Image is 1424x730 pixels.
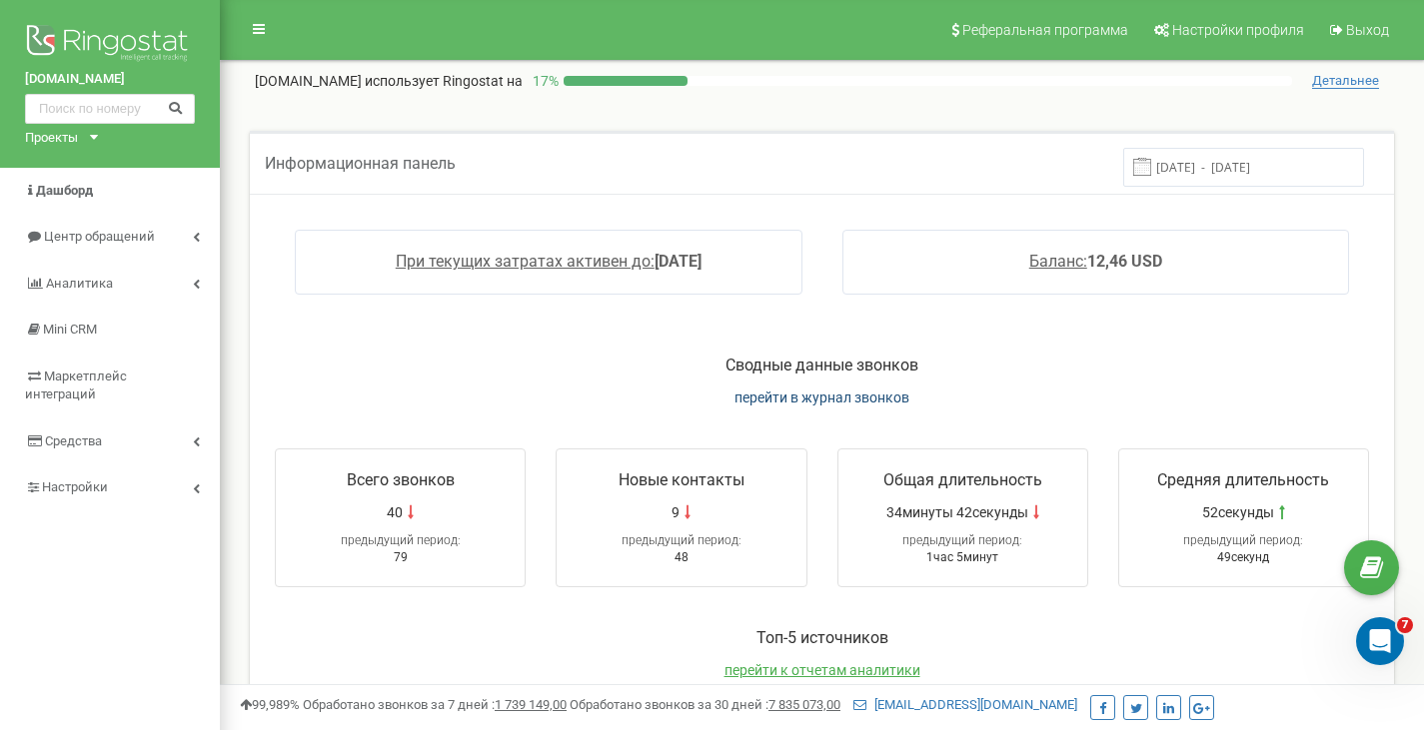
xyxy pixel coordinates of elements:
span: При текущих затратах активен до: [396,252,655,271]
span: 1час 5минут [926,550,998,564]
span: 99,989% [240,697,300,712]
span: предыдущий период: [341,533,461,547]
span: Сводные данные звонков [725,356,918,374]
span: Выход [1346,22,1389,38]
span: 52секунды [1202,502,1274,522]
span: предыдущий период: [902,533,1022,547]
a: перейти к отчетам аналитики [724,662,920,678]
div: Проекты [25,129,78,148]
input: Поиск по номеру [25,94,195,124]
span: 9 [672,502,680,522]
p: [DOMAIN_NAME] [255,71,523,91]
span: Информационная панель [265,154,456,173]
span: Обработано звонков за 7 дней : [303,697,567,712]
span: предыдущий период: [1183,533,1303,547]
span: предыдущий период: [622,533,741,547]
span: Всего звонков [347,470,455,489]
span: Mini CRM [43,322,97,337]
u: 7 835 073,00 [768,697,840,712]
span: Средства [45,433,102,448]
span: Дашборд [36,183,93,198]
span: Настройки [42,479,108,494]
a: [EMAIL_ADDRESS][DOMAIN_NAME] [853,697,1077,712]
a: При текущих затратах активен до:[DATE] [396,252,702,271]
span: 40 [387,502,403,522]
iframe: Intercom live chat [1356,617,1404,665]
span: 79 [394,550,408,564]
span: Обработано звонков за 30 дней : [570,697,840,712]
span: Toп-5 источников [756,628,888,647]
span: Баланс: [1029,252,1087,271]
a: [DOMAIN_NAME] [25,70,195,89]
span: Аналитика [46,276,113,291]
a: перейти в журнал звонков [734,389,909,405]
span: 48 [675,550,689,564]
span: Средняя длительность [1157,470,1329,489]
span: 49секунд [1217,550,1269,564]
span: использует Ringostat на [365,73,523,89]
span: Центр обращений [44,229,155,244]
span: 34минуты 42секунды [886,502,1028,522]
a: Баланс:12,46 USD [1029,252,1162,271]
span: Общая длительность [883,470,1042,489]
span: Детальнее [1312,73,1379,89]
span: 7 [1397,617,1413,633]
u: 1 739 149,00 [495,697,567,712]
p: 17 % [523,71,564,91]
span: Маркетплейс интеграций [25,368,127,402]
span: Реферальная программа [962,22,1128,38]
img: Ringostat logo [25,20,195,70]
span: Новые контакты [619,470,744,489]
span: Настройки профиля [1172,22,1304,38]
